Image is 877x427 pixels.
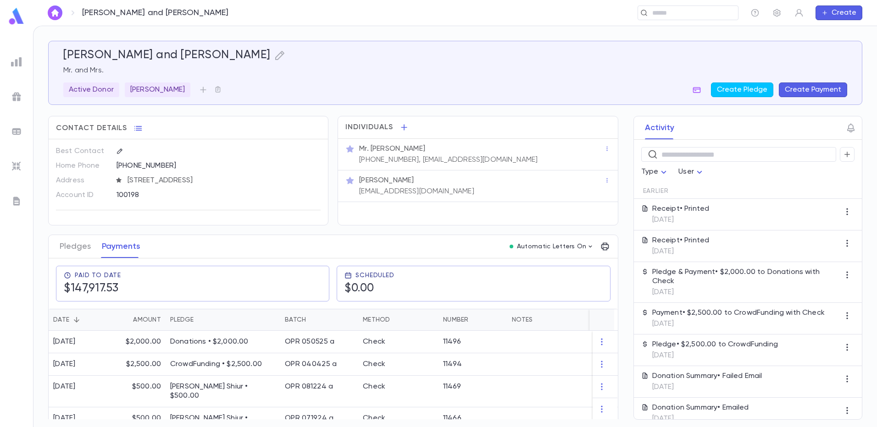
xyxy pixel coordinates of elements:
div: OPR 050525 a [285,337,334,346]
p: Mr. and Mrs. [63,66,847,75]
div: Method [358,309,438,331]
button: Automatic Letters On [506,240,598,253]
button: Sort [69,312,84,327]
p: [DATE] [652,319,825,328]
div: Check [363,360,385,369]
img: reports_grey.c525e4749d1bce6a11f5fe2a8de1b229.svg [11,56,22,67]
button: Create Pledge [711,82,773,97]
div: Amount [111,309,166,331]
div: [DATE] [53,414,76,423]
img: home_white.a664292cf8c1dea59945f0da9f25487c.svg [50,9,61,16]
p: Pledge • $2,500.00 to CrowdFunding [652,340,778,349]
div: Amount [133,309,161,331]
img: batches_grey.339ca447c9d9533ef1741baa751efc33.svg [11,126,22,137]
div: Date [49,309,111,331]
p: [DATE] [652,351,778,360]
div: 100198 [117,188,276,202]
p: Pledge & Payment • $2,000.00 to Donations with Check [652,268,840,286]
div: Active Donor [63,82,119,97]
img: logo [7,7,26,25]
p: Receipt • Printed [652,204,710,213]
p: Donation Summary • Failed Email [652,372,762,381]
div: Batch [280,309,358,331]
div: OPR 040425 a [285,360,337,369]
p: Donations • $2,000.00 [170,337,276,346]
span: Individuals [345,123,393,132]
img: campaigns_grey.99e729a5f7ee94e3726e6486bddda8f1.svg [11,91,22,102]
p: $2,000.00 [126,337,161,346]
p: [EMAIL_ADDRESS][DOMAIN_NAME] [359,187,474,196]
p: 11466 [443,414,461,423]
p: 11469 [443,382,461,391]
p: Address [56,173,109,188]
button: Pledges [60,235,91,258]
p: CrowdFunding • $2,500.00 [170,360,276,369]
p: [PERSON_NAME] Shiur • $500.00 [170,382,276,400]
div: Batch [285,309,306,331]
div: [DATE] [53,382,76,391]
div: OPR 071924 a [285,414,333,423]
p: Account ID [56,188,109,203]
span: Scheduled [355,272,394,279]
div: Type [641,163,670,181]
div: Notes [507,309,622,331]
h5: $0.00 [344,282,374,296]
p: [PERSON_NAME] and [PERSON_NAME] [82,8,229,18]
p: [PHONE_NUMBER], [EMAIL_ADDRESS][DOMAIN_NAME] [359,155,538,164]
h5: [PERSON_NAME] and [PERSON_NAME] [63,49,271,62]
div: Date [53,309,69,331]
div: Number [438,309,507,331]
p: [PERSON_NAME] [130,85,185,94]
p: $500.00 [132,414,161,423]
span: Contact Details [56,124,127,133]
div: OPR 081224 a [285,382,333,391]
p: Donation Summary • Emailed [652,403,749,412]
span: Type [641,168,659,175]
div: Pledge [166,309,280,331]
div: [DATE] [53,360,76,369]
p: [DATE] [652,414,749,423]
div: Check [363,382,385,391]
button: Payments [102,235,140,258]
p: Automatic Letters On [517,243,587,250]
h5: $147,917.53 [64,282,119,296]
div: Number [443,309,469,331]
div: [DATE] [53,337,76,346]
div: Pledge [170,309,194,331]
img: imports_grey.530a8a0e642e233f2baf0ef88e8c9fcb.svg [11,161,22,172]
img: letters_grey.7941b92b52307dd3b8a917253454ce1c.svg [11,196,22,207]
button: Create Payment [779,82,847,97]
p: [DATE] [652,288,840,297]
div: [PERSON_NAME] [125,82,190,97]
div: [PHONE_NUMBER] [117,159,321,172]
div: User [678,163,705,181]
span: User [678,168,694,175]
p: Best Contact [56,144,109,159]
span: Earlier [643,187,669,195]
p: $500.00 [132,382,161,391]
p: 11496 [443,337,461,346]
p: [DATE] [652,383,762,392]
span: Paid To Date [75,272,121,279]
p: Receipt • Printed [652,236,710,245]
p: Payment • $2,500.00 to CrowdFunding with Check [652,308,825,318]
button: Create [816,5,862,20]
p: 11494 [443,360,462,369]
div: Notes [512,309,533,331]
div: Method [363,309,390,331]
div: Check [363,337,385,346]
p: $2,500.00 [126,360,161,369]
button: Activity [645,116,674,139]
p: Active Donor [69,85,114,94]
p: [PERSON_NAME] [359,176,414,185]
p: Mr. [PERSON_NAME] [359,144,425,153]
p: [DATE] [652,215,710,224]
p: Home Phone [56,159,109,173]
div: Check [363,414,385,423]
span: [STREET_ADDRESS] [124,176,322,185]
p: [DATE] [652,247,710,256]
